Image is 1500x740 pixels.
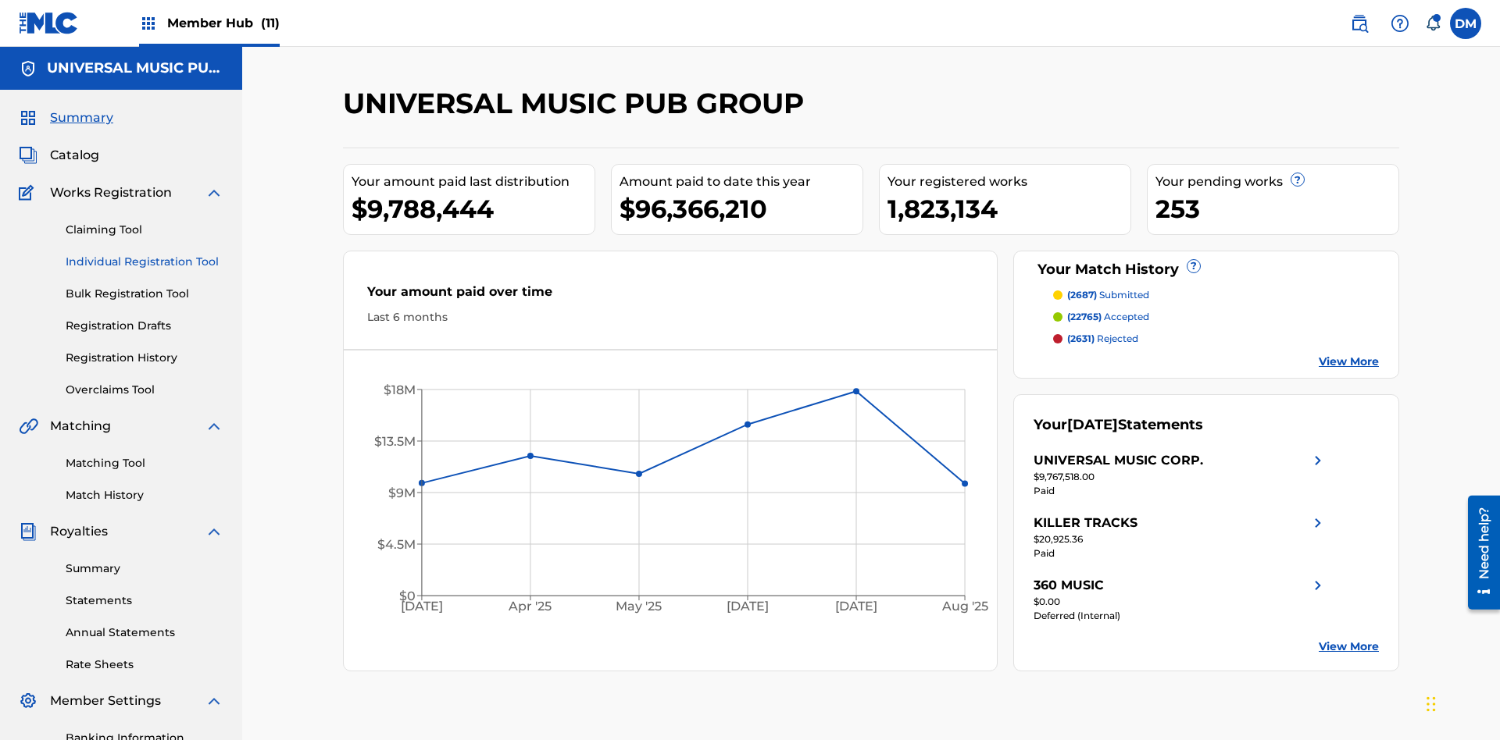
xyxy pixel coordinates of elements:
[66,286,223,302] a: Bulk Registration Tool
[1067,311,1102,322] span: (22765)
[50,692,161,710] span: Member Settings
[1034,259,1380,280] div: Your Match History
[1034,451,1203,470] div: UNIVERSAL MUSIC CORP.
[1427,681,1436,728] div: Drag
[66,318,223,334] a: Registration Drafts
[66,487,223,503] a: Match History
[19,183,39,202] img: Works Registration
[727,599,770,614] tspan: [DATE]
[388,486,416,500] tspan: $9M
[941,599,988,614] tspan: Aug '25
[50,109,113,127] span: Summary
[1067,310,1149,324] p: accepted
[887,173,1130,191] div: Your registered works
[1067,416,1118,433] span: [DATE]
[343,86,812,121] h2: UNIVERSAL MUSIC PUB GROUP
[66,560,223,577] a: Summary
[66,592,223,609] a: Statements
[50,522,108,541] span: Royalties
[1425,16,1441,31] div: Notifications
[1034,576,1327,623] a: 360 MUSICright chevron icon$0.00Deferred (Internal)
[1034,470,1327,484] div: $9,767,518.00
[19,146,37,165] img: Catalog
[1309,514,1327,532] img: right chevron icon
[1456,489,1500,617] iframe: Resource Center
[1309,576,1327,595] img: right chevron icon
[50,146,99,165] span: Catalog
[139,14,158,33] img: Top Rightsholders
[19,522,37,541] img: Royalties
[1319,354,1379,370] a: View More
[1155,191,1398,226] div: 253
[836,599,878,614] tspan: [DATE]
[352,173,595,191] div: Your amount paid last distribution
[1034,484,1327,498] div: Paid
[66,455,223,471] a: Matching Tool
[66,350,223,366] a: Registration History
[205,522,223,541] img: expand
[509,599,552,614] tspan: Apr '25
[1155,173,1398,191] div: Your pending works
[367,283,973,309] div: Your amount paid over time
[374,434,416,449] tspan: $13.5M
[1067,288,1149,302] p: submitted
[19,417,38,436] img: Matching
[1034,576,1104,595] div: 360 MUSIC
[1034,451,1327,498] a: UNIVERSAL MUSIC CORP.right chevron icon$9,767,518.00Paid
[19,692,37,710] img: Member Settings
[1422,665,1500,740] iframe: Chat Widget
[1034,532,1327,546] div: $20,925.36
[19,109,113,127] a: SummarySummary
[261,16,280,30] span: (11)
[1053,332,1380,346] a: (2631) rejected
[1034,514,1327,560] a: KILLER TRACKSright chevron icon$20,925.36Paid
[887,191,1130,226] div: 1,823,134
[1391,14,1409,33] img: help
[1309,451,1327,470] img: right chevron icon
[205,183,223,202] img: expand
[1067,332,1138,346] p: rejected
[1067,333,1095,344] span: (2631)
[399,589,416,603] tspan: $0
[1053,310,1380,324] a: (22765) accepted
[50,183,172,202] span: Works Registration
[620,191,862,226] div: $96,366,210
[620,173,862,191] div: Amount paid to date this year
[1187,260,1200,272] span: ?
[1053,288,1380,302] a: (2687) submitted
[66,222,223,238] a: Claiming Tool
[1034,546,1327,560] div: Paid
[19,109,37,127] img: Summary
[167,14,280,32] span: Member Hub
[205,417,223,436] img: expand
[19,12,79,34] img: MLC Logo
[66,382,223,398] a: Overclaims Tool
[1384,8,1416,39] div: Help
[205,692,223,710] img: expand
[384,382,416,397] tspan: $18M
[66,624,223,641] a: Annual Statements
[66,254,223,270] a: Individual Registration Tool
[1034,414,1203,436] div: Your Statements
[19,59,37,78] img: Accounts
[1034,514,1137,532] div: KILLER TRACKS
[1291,173,1304,186] span: ?
[1067,289,1097,301] span: (2687)
[50,417,111,436] span: Matching
[1034,595,1327,609] div: $0.00
[1350,14,1369,33] img: search
[377,537,416,552] tspan: $4.5M
[616,599,662,614] tspan: May '25
[1344,8,1375,39] a: Public Search
[367,309,973,326] div: Last 6 months
[1450,8,1481,39] div: User Menu
[352,191,595,226] div: $9,788,444
[66,656,223,673] a: Rate Sheets
[19,146,99,165] a: CatalogCatalog
[401,599,443,614] tspan: [DATE]
[47,59,223,77] h5: UNIVERSAL MUSIC PUB GROUP
[1034,609,1327,623] div: Deferred (Internal)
